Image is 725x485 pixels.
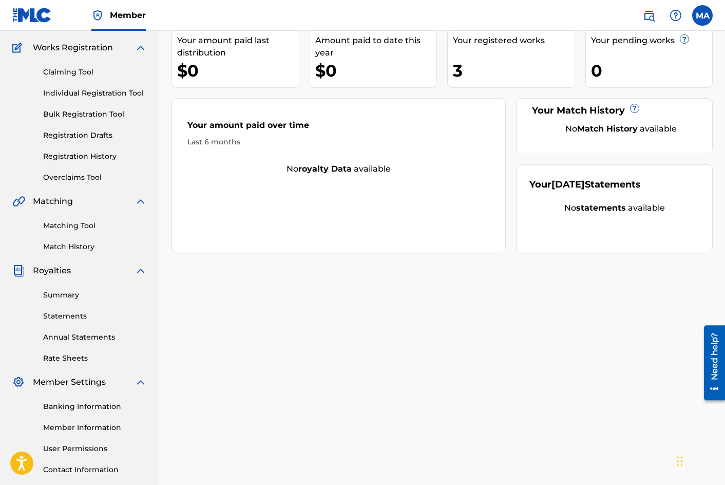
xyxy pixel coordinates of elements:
[177,34,299,59] div: Your amount paid last distribution
[696,322,725,404] iframe: Resource Center
[677,446,683,477] div: Drag
[591,59,713,82] div: 0
[591,34,713,47] div: Your pending works
[135,195,147,208] img: expand
[43,401,147,412] a: Banking Information
[298,164,352,174] strong: royalty data
[453,34,575,47] div: Your registered works
[529,178,641,192] div: Your Statements
[172,163,505,175] div: No available
[665,5,686,26] div: Help
[680,35,689,43] span: ?
[639,5,659,26] a: Public Search
[33,376,106,388] span: Member Settings
[551,179,585,190] span: [DATE]
[43,67,147,78] a: Claiming Tool
[43,172,147,183] a: Overclaims Tool
[135,376,147,388] img: expand
[12,195,25,208] img: Matching
[315,59,437,82] div: $0
[187,119,490,137] div: Your amount paid over time
[43,353,147,364] a: Rate Sheets
[12,376,25,388] img: Member Settings
[110,9,146,21] span: Member
[43,220,147,231] a: Matching Tool
[674,436,725,485] iframe: Chat Widget
[33,195,73,208] span: Matching
[692,5,713,26] div: User Menu
[177,59,299,82] div: $0
[33,42,113,54] span: Works Registration
[43,88,147,99] a: Individual Registration Tool
[43,109,147,120] a: Bulk Registration Tool
[33,265,71,277] span: Royalties
[43,290,147,301] a: Summary
[43,332,147,343] a: Annual Statements
[43,241,147,252] a: Match History
[315,34,437,59] div: Amount paid to date this year
[576,203,626,213] strong: statements
[135,42,147,54] img: expand
[631,104,639,113] span: ?
[43,422,147,433] a: Member Information
[670,9,682,22] img: help
[12,265,25,277] img: Royalties
[542,123,699,135] div: No available
[43,464,147,475] a: Contact Information
[43,151,147,162] a: Registration History
[529,202,699,214] div: No available
[43,443,147,454] a: User Permissions
[135,265,147,277] img: expand
[187,137,490,147] div: Last 6 months
[453,59,575,82] div: 3
[529,104,699,118] div: Your Match History
[91,9,104,22] img: Top Rightsholder
[643,9,655,22] img: search
[43,311,147,322] a: Statements
[43,130,147,141] a: Registration Drafts
[12,8,52,23] img: MLC Logo
[577,124,638,134] strong: Match History
[12,42,26,54] img: Works Registration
